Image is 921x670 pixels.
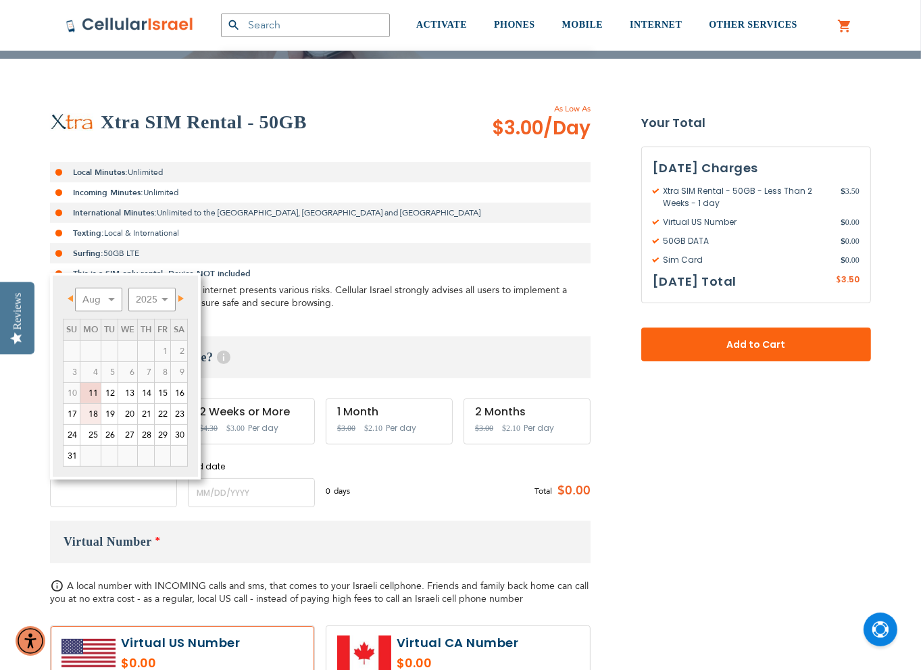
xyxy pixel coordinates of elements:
[50,579,589,605] span: A local number with INCOMING calls and sms, that comes to your Israeli cellphone. Friends and fam...
[836,274,841,286] span: $
[562,20,603,30] span: MOBILE
[101,109,307,136] h2: Xtra SIM Rental - 50GB
[171,362,187,382] span: 9
[138,425,154,445] a: 28
[73,167,128,178] strong: Local Minutes:
[641,328,871,361] button: Add to Cart
[50,162,591,182] li: Unlimited
[171,425,187,445] a: 30
[686,338,826,352] span: Add to Cart
[101,383,118,403] a: 12
[155,362,170,382] span: 8
[50,113,94,131] img: Xtra SIM Rental - 50GB
[337,423,355,433] span: $3.00
[475,423,493,433] span: $3.00
[50,284,591,309] div: Notice: The unrestricted use of the internet presents various risks. Cellular Israel strongly adv...
[841,274,860,285] span: 3.50
[653,272,737,292] h3: [DATE] Total
[104,324,115,336] span: Tuesday
[552,481,591,501] span: $0.00
[83,324,98,336] span: Monday
[199,423,218,433] span: $4.30
[188,478,315,507] input: MM/DD/YYYY
[841,235,860,247] span: 0.00
[64,362,80,382] span: 3
[66,17,194,33] img: Cellular Israel Logo
[50,243,591,263] li: 50GB LTE
[841,254,860,266] span: 0.00
[80,362,101,382] span: 4
[64,404,80,424] a: 17
[80,383,101,403] a: 11
[416,20,467,30] span: ACTIVATE
[73,268,251,279] strong: This is a SIM only rental, Device NOT included
[334,485,350,497] span: days
[68,295,73,302] span: Prev
[841,216,845,228] span: $
[50,336,591,378] h3: When do you need service?
[386,422,416,434] span: Per day
[841,216,860,228] span: 0.00
[73,248,103,259] strong: Surfing:
[337,406,441,418] div: 1 Month
[50,478,177,507] input: MM/DD/YYYY
[118,425,137,445] a: 27
[155,404,170,424] a: 22
[155,383,170,403] a: 15
[157,324,168,336] span: Friday
[75,288,122,311] select: Select month
[641,113,871,133] strong: Your Total
[50,203,591,223] li: Unlimited to the [GEOGRAPHIC_DATA], [GEOGRAPHIC_DATA] and [GEOGRAPHIC_DATA]
[364,423,382,433] span: $2.10
[171,404,187,424] a: 23
[64,425,80,445] a: 24
[50,223,591,243] li: Local & International
[121,324,134,336] span: Wednesday
[138,362,154,382] span: 7
[630,20,682,30] span: INTERNET
[524,422,554,434] span: Per day
[174,324,184,336] span: Saturday
[118,404,137,424] a: 20
[199,406,303,418] div: 2 Weeks or More
[248,422,278,434] span: Per day
[73,187,143,198] strong: Incoming Minutes:
[138,404,154,424] a: 21
[455,103,591,115] span: As Low As
[11,292,24,330] div: Reviews
[128,288,176,311] select: Select year
[841,235,845,247] span: $
[188,461,315,473] label: End date
[171,341,187,361] span: 2
[841,254,845,266] span: $
[326,485,334,497] span: 0
[64,535,152,548] span: Virtual Number
[66,324,77,336] span: Sunday
[138,383,154,403] a: 14
[118,362,137,382] span: 6
[64,290,81,307] a: Prev
[118,383,137,403] a: 13
[155,341,170,361] span: 1
[653,235,841,247] span: 50GB DATA
[64,383,80,403] span: 10
[653,185,841,209] span: Xtra SIM Rental - 50GB - Less Than 2 Weeks - 1 day
[475,406,579,418] div: 2 Months
[73,228,104,238] strong: Texting:
[492,115,591,142] span: $3.00
[170,290,186,307] a: Next
[101,362,118,382] span: 5
[141,324,151,336] span: Thursday
[502,423,520,433] span: $2.10
[494,20,535,30] span: PHONES
[534,485,552,497] span: Total
[221,14,390,37] input: Search
[50,182,591,203] li: Unlimited
[841,185,845,197] span: $
[653,158,860,178] h3: [DATE] Charges
[841,185,860,209] span: 3.50
[101,404,118,424] a: 19
[543,115,591,142] span: /Day
[16,626,45,656] div: Accessibility Menu
[155,425,170,445] a: 29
